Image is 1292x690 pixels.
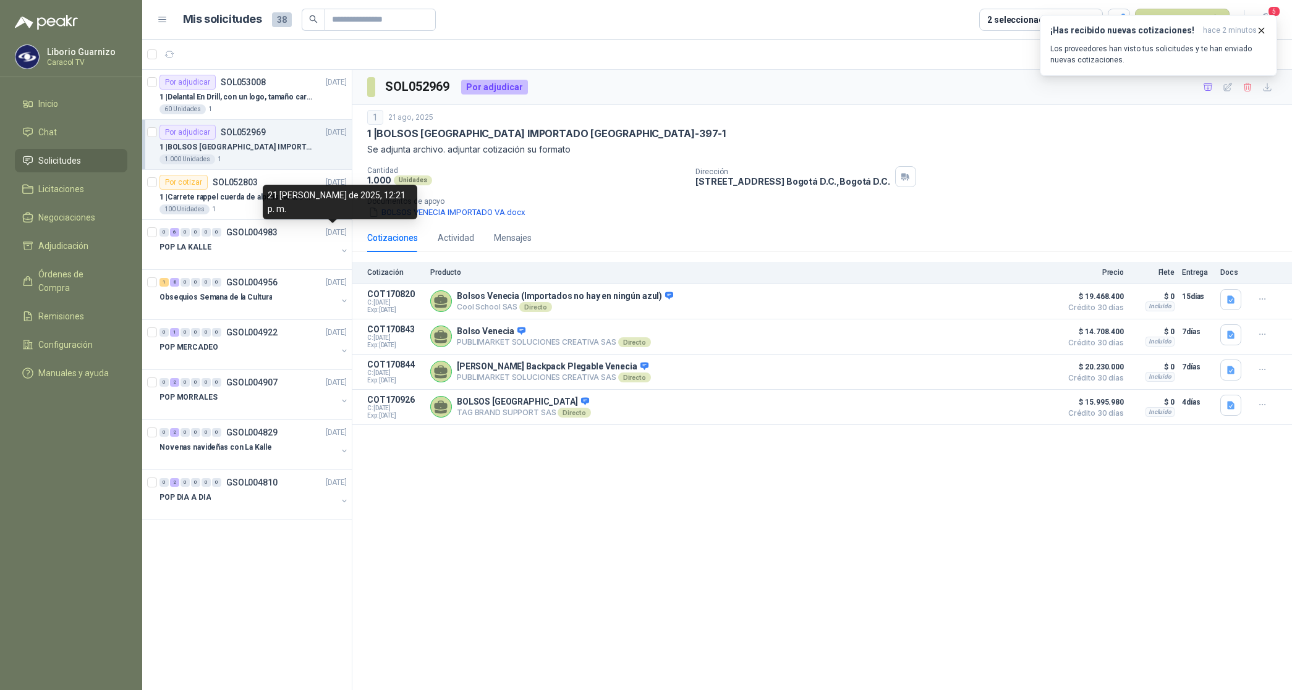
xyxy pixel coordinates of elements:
p: Precio [1062,268,1124,277]
p: Cool School SAS [457,302,673,312]
p: [DATE] [326,327,347,339]
div: 0 [191,478,200,487]
div: Unidades [394,175,432,185]
div: 2 seleccionadas [987,13,1053,27]
p: [STREET_ADDRESS] Bogotá D.C. , Bogotá D.C. [695,176,890,187]
span: Inicio [38,97,58,111]
div: 2 [170,378,179,387]
p: Cotización [367,268,423,277]
p: GSOL004922 [226,328,278,337]
a: Inicio [15,92,127,116]
a: Manuales y ayuda [15,361,127,385]
p: COT170926 [367,395,423,405]
p: [DATE] [326,127,347,138]
a: Chat [15,120,127,144]
div: 0 [181,428,190,437]
span: Remisiones [38,309,84,323]
h1: Mis solicitudes [183,11,262,28]
span: Exp: [DATE] [367,377,423,384]
p: COT170843 [367,324,423,334]
span: Órdenes de Compra [38,267,116,295]
p: Docs [1220,268,1245,277]
div: Directo [519,302,552,312]
div: Por cotizar [159,175,208,190]
button: Nueva solicitud [1135,9,1230,31]
a: Licitaciones [15,177,127,201]
p: Bolsos Venecia (Importados no hay en ningún azul) [457,291,673,302]
p: 1 [208,104,212,114]
button: BOLSOS VENECIA IMPORTADO VA.docx [367,206,527,219]
p: 21 ago, 2025 [388,112,433,124]
p: $ 0 [1131,395,1175,410]
div: 0 [181,278,190,287]
div: 0 [212,478,221,487]
div: Por adjudicar [159,75,216,90]
span: 5 [1267,6,1281,17]
div: Directo [618,337,651,347]
p: [DATE] [326,227,347,238]
div: 0 [159,328,169,337]
p: GSOL004983 [226,228,278,237]
p: Obsequios Semana de la Cultura [159,292,272,303]
span: Crédito 30 días [1062,410,1124,417]
div: 0 [191,428,200,437]
div: Incluido [1145,407,1175,417]
p: [DATE] [326,277,347,288]
div: 100 Unidades [159,204,210,214]
p: COT170820 [367,289,423,299]
p: Flete [1131,268,1175,277]
div: Por adjudicar [461,80,528,95]
a: 1 8 0 0 0 0 GSOL004956[DATE] Obsequios Semana de la Cultura [159,275,349,314]
a: Adjudicación [15,234,127,258]
p: 1 | Delantal En Drill, con un logo, tamaño carta 1 tinta (Se envia enlacen, como referencia) [159,91,313,103]
button: 5 [1255,9,1277,31]
div: Incluido [1145,372,1175,382]
div: 60 Unidades [159,104,206,114]
p: SOL052803 [213,178,258,187]
div: 0 [181,328,190,337]
div: 0 [212,428,221,437]
div: 1 [159,278,169,287]
span: C: [DATE] [367,299,423,306]
span: Crédito 30 días [1062,339,1124,347]
div: 0 [202,428,211,437]
p: 1 [212,204,216,214]
div: Cotizaciones [367,231,418,245]
div: 0 [159,478,169,487]
p: Documentos de apoyo [367,197,1287,206]
div: 0 [202,328,211,337]
span: Exp: [DATE] [367,306,423,314]
div: 0 [191,278,200,287]
p: [DATE] [326,427,347,439]
p: [DATE] [326,477,347,489]
span: Configuración [38,338,93,351]
div: 0 [202,228,211,237]
div: 1.000 Unidades [159,154,215,164]
a: Solicitudes [15,149,127,172]
div: 1 [367,110,383,125]
p: 7 días [1182,360,1213,374]
div: 0 [212,278,221,287]
span: C: [DATE] [367,405,423,412]
p: GSOL004829 [226,428,278,437]
div: 0 [202,378,211,387]
span: 38 [272,12,292,27]
span: hace 2 minutos [1203,25,1257,36]
span: $ 14.708.400 [1062,324,1124,339]
span: C: [DATE] [367,334,423,342]
div: 0 [191,378,200,387]
a: Configuración [15,333,127,356]
span: Manuales y ayuda [38,366,109,380]
p: 1 | BOLSOS [GEOGRAPHIC_DATA] IMPORTADO [GEOGRAPHIC_DATA]-397-1 [367,127,726,140]
p: $ 0 [1131,289,1175,304]
div: 0 [202,278,211,287]
div: 0 [202,478,211,487]
p: BOLSOS [GEOGRAPHIC_DATA] [457,397,591,408]
p: 1 [218,154,221,164]
div: 0 [159,228,169,237]
div: 0 [212,378,221,387]
p: POP MORRALES [159,392,218,403]
p: 1 | BOLSOS [GEOGRAPHIC_DATA] IMPORTADO [GEOGRAPHIC_DATA]-397-1 [159,141,313,153]
a: Remisiones [15,305,127,328]
div: Por adjudicar [159,125,216,140]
